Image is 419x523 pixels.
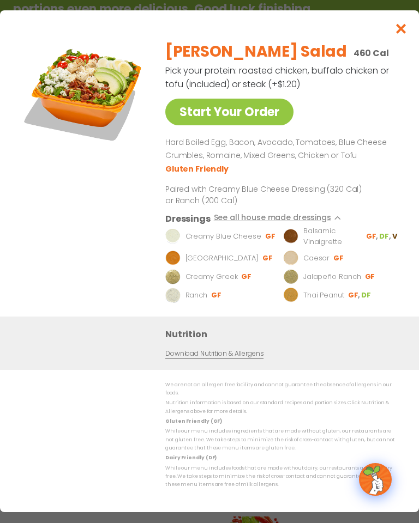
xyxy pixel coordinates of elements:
[361,290,372,300] li: DF
[262,253,274,263] li: GF
[185,290,208,301] p: Ranch
[333,253,345,263] li: GF
[241,272,253,282] li: GF
[384,10,419,47] button: Close modal
[365,272,376,282] li: GF
[265,232,277,241] li: GF
[165,269,181,284] img: Dressing preview image for Creamy Greek
[165,251,181,266] img: Dressing preview image for BBQ Ranch
[303,253,330,264] p: Caesar
[165,136,398,162] p: Hard Boiled Egg, Bacon, Avocado, Tomatoes, Blue Cheese Crumbles, Romaine, Mixed Greens, Chicken o...
[22,32,146,156] img: Featured product photo for Cobb Salad
[283,269,298,284] img: Dressing preview image for Jalapeño Ranch
[214,212,346,226] button: See all house made dressings
[165,418,222,424] strong: Gluten Friendly (GF)
[165,212,211,226] h3: Dressings
[360,464,391,495] img: wpChatIcon
[354,46,389,60] p: 460 Cal
[165,99,294,125] a: Start Your Order
[303,226,362,247] p: Balsamic Vinaigrette
[185,231,261,242] p: Creamy Blue Cheese
[348,290,361,300] li: GF
[165,288,181,303] img: Dressing preview image for Ranch
[165,381,397,398] p: We are not an allergen free facility and cannot guarantee the absence of allergens in our foods.
[185,253,259,264] p: [GEOGRAPHIC_DATA]
[165,229,181,244] img: Dressing preview image for Creamy Blue Cheese
[165,428,397,453] p: While our menu includes ingredients that are made without gluten, our restaurants are not gluten ...
[366,232,379,241] li: GF
[165,40,347,63] h2: [PERSON_NAME] Salad
[303,290,344,301] p: Thai Peanut
[379,232,392,241] li: DF
[283,229,298,244] img: Dressing preview image for Balsamic Vinaigrette
[165,464,397,489] p: While our menu includes foods that are made without dairy, our restaurants are not dairy free. We...
[185,271,238,282] p: Creamy Greek
[165,349,264,359] a: Download Nutrition & Allergens
[165,327,403,341] h3: Nutrition
[392,232,398,241] li: V
[165,399,397,416] p: Nutrition information is based on our standard recipes and portion sizes. Click Nutrition & Aller...
[165,64,398,91] p: Pick your protein: roasted chicken, buffalo chicken or tofu (included) or steak (+$1.20)
[165,184,367,206] p: Paired with Creamy Blue Cheese Dressing (320 Cal) or Ranch (200 Cal)
[211,290,223,300] li: GF
[303,271,361,282] p: Jalapeño Ranch
[283,288,298,303] img: Dressing preview image for Thai Peanut
[283,251,298,266] img: Dressing preview image for Caesar
[165,163,230,175] li: Gluten Friendly
[165,455,217,461] strong: Dairy Friendly (DF)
